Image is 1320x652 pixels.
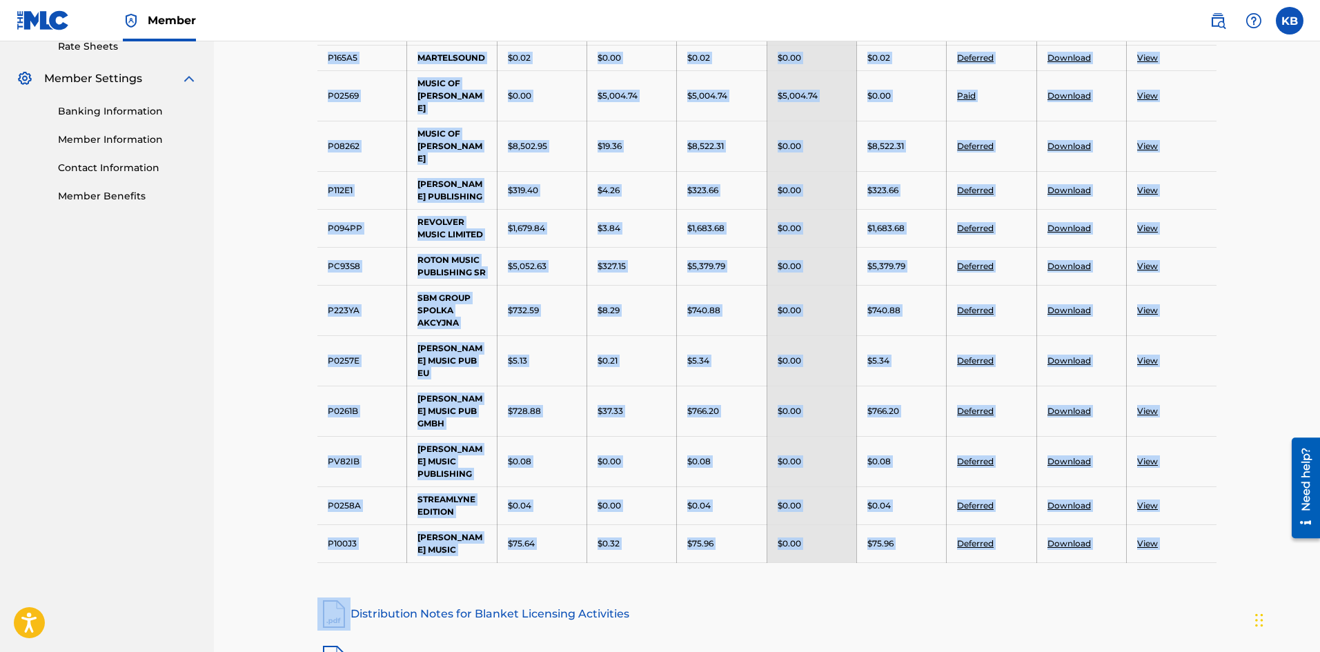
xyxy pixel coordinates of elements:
[407,285,497,335] td: SBM GROUP SPOLKA AKCYJNA
[1047,456,1091,466] a: Download
[957,538,994,549] a: Deferred
[1251,586,1320,652] div: Widżet czatu
[1137,305,1158,315] a: View
[957,223,994,233] a: Deferred
[407,524,497,562] td: [PERSON_NAME] MUSIC
[1204,7,1232,34] a: Public Search
[1137,500,1158,511] a: View
[778,222,801,235] p: $0.00
[407,486,497,524] td: STREAMLYNE EDITION
[317,70,407,121] td: P02569
[407,247,497,285] td: ROTON MUSIC PUBLISHING SR
[598,184,620,197] p: $4.26
[17,10,70,30] img: MLC Logo
[1245,12,1262,29] img: help
[317,524,407,562] td: P100J3
[508,405,541,417] p: $728.88
[508,184,538,197] p: $319.40
[957,261,994,271] a: Deferred
[508,260,546,273] p: $5,052.63
[1047,261,1091,271] a: Download
[598,355,618,367] p: $0.21
[407,70,497,121] td: MUSIC OF [PERSON_NAME]
[1137,406,1158,416] a: View
[1251,586,1320,652] iframe: Chat Widget
[598,500,621,512] p: $0.00
[317,171,407,209] td: P112E1
[508,355,527,367] p: $5.13
[867,184,898,197] p: $323.66
[867,355,889,367] p: $5.34
[957,456,994,466] a: Deferred
[687,500,711,512] p: $0.04
[181,70,197,87] img: expand
[1255,600,1263,641] div: Przeciągnij
[1047,538,1091,549] a: Download
[687,455,711,468] p: $0.08
[1047,305,1091,315] a: Download
[867,304,900,317] p: $740.88
[1210,12,1226,29] img: search
[317,285,407,335] td: P223YA
[58,104,197,119] a: Banking Information
[778,260,801,273] p: $0.00
[778,184,801,197] p: $0.00
[957,185,994,195] a: Deferred
[598,90,638,102] p: $5,004.74
[778,140,801,152] p: $0.00
[58,161,197,175] a: Contact Information
[1276,7,1303,34] div: User Menu
[1137,355,1158,366] a: View
[317,121,407,171] td: P08262
[407,335,497,386] td: [PERSON_NAME] MUSIC PUB EU
[598,304,620,317] p: $8.29
[148,12,196,28] span: Member
[317,436,407,486] td: PV82IB
[687,405,719,417] p: $766.20
[407,121,497,171] td: MUSIC OF [PERSON_NAME]
[317,335,407,386] td: P0257E
[508,500,531,512] p: $0.04
[317,597,351,631] img: pdf
[867,500,891,512] p: $0.04
[407,45,497,70] td: MARTELSOUND
[17,70,33,87] img: Member Settings
[778,355,801,367] p: $0.00
[407,171,497,209] td: [PERSON_NAME] PUBLISHING
[687,355,709,367] p: $5.34
[957,406,994,416] a: Deferred
[1137,456,1158,466] a: View
[957,90,976,101] a: Paid
[687,260,725,273] p: $5,379.79
[867,537,894,550] p: $75.96
[317,45,407,70] td: P165A5
[687,222,725,235] p: $1,683.68
[598,405,623,417] p: $37.33
[867,90,891,102] p: $0.00
[407,436,497,486] td: [PERSON_NAME] MUSIC PUBLISHING
[407,386,497,436] td: [PERSON_NAME] MUSIC PUB GMBH
[1137,538,1158,549] a: View
[778,500,801,512] p: $0.00
[778,405,801,417] p: $0.00
[508,222,545,235] p: $1,679.84
[1240,7,1268,34] div: Help
[317,247,407,285] td: PC93S8
[508,140,547,152] p: $8,502.95
[778,455,801,468] p: $0.00
[508,455,531,468] p: $0.08
[123,12,139,29] img: Top Rightsholder
[867,260,905,273] p: $5,379.79
[58,132,197,147] a: Member Information
[317,386,407,436] td: P0261B
[1137,261,1158,271] a: View
[598,222,620,235] p: $3.84
[867,52,890,64] p: $0.02
[687,90,727,102] p: $5,004.74
[1047,500,1091,511] a: Download
[1047,90,1091,101] a: Download
[407,209,497,247] td: REVOLVER MUSIC LIMITED
[317,486,407,524] td: P0258A
[687,304,720,317] p: $740.88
